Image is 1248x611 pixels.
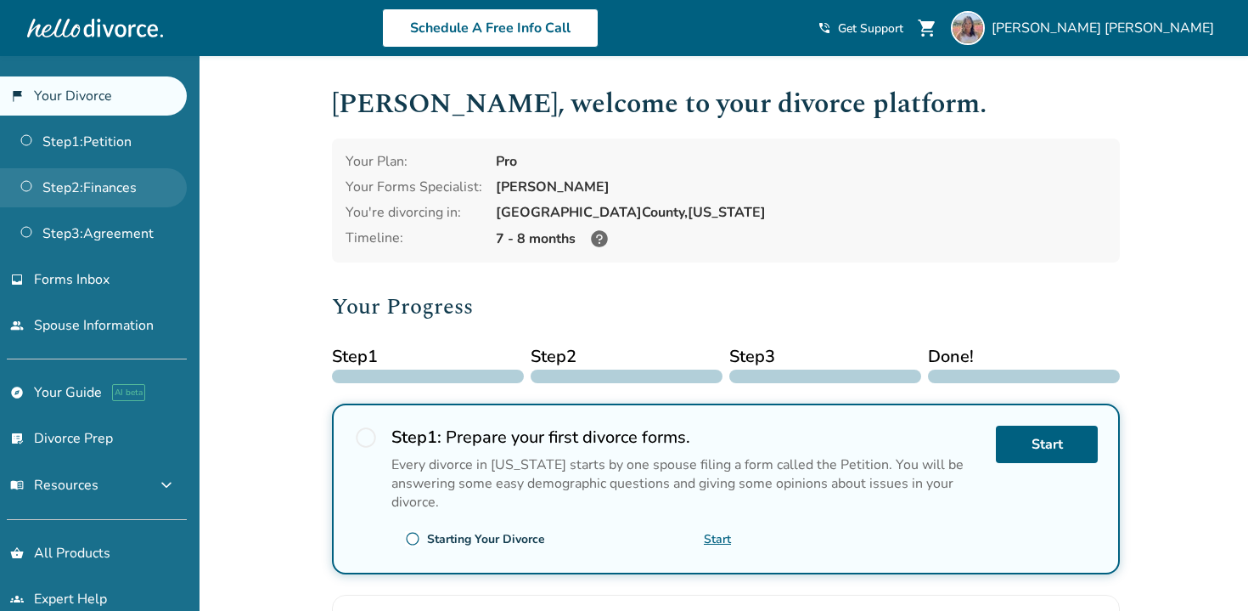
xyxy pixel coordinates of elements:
[332,290,1120,324] h2: Your Progress
[346,178,482,196] div: Your Forms Specialist:
[531,344,722,370] span: Step 2
[346,152,482,171] div: Your Plan:
[10,319,24,332] span: people
[496,152,1106,171] div: Pro
[10,546,24,560] span: shopping_basket
[354,426,378,450] span: radio_button_unchecked
[496,178,1106,196] div: [PERSON_NAME]
[951,11,985,45] img: Elizabeth Tran
[10,386,24,399] span: explore
[496,229,1106,249] div: 7 - 8 months
[10,432,24,445] span: list_alt_check
[427,531,545,547] div: Starting Your Divorce
[10,592,24,606] span: groups
[838,20,903,37] span: Get Support
[34,270,110,289] span: Forms Inbox
[928,344,1120,370] span: Done!
[10,478,24,492] span: menu_book
[729,344,921,370] span: Step 3
[391,455,982,512] p: Every divorce in [US_STATE] starts by one spouse filing a form called the Petition. You will be a...
[818,20,903,37] a: phone_in_talkGet Support
[917,18,937,38] span: shopping_cart
[496,203,1106,222] div: [GEOGRAPHIC_DATA] County, [US_STATE]
[996,426,1098,463] a: Start
[10,476,98,495] span: Resources
[992,19,1221,37] span: [PERSON_NAME] [PERSON_NAME]
[704,531,731,547] a: Start
[346,203,482,222] div: You're divorcing in:
[382,8,599,48] a: Schedule A Free Info Call
[818,21,831,35] span: phone_in_talk
[346,229,482,249] div: Timeline:
[391,426,441,449] strong: Step 1 :
[405,531,420,546] span: radio_button_unchecked
[332,83,1120,125] h1: [PERSON_NAME] , welcome to your divorce platform.
[10,89,24,103] span: flag_2
[391,426,982,449] h2: Prepare your first divorce forms.
[10,273,24,286] span: inbox
[112,384,145,401] span: AI beta
[156,475,177,495] span: expand_more
[332,344,524,370] span: Step 1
